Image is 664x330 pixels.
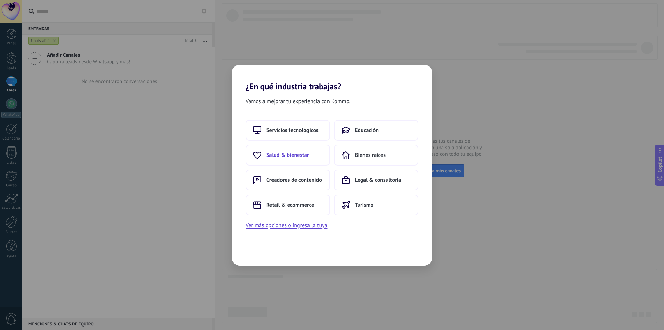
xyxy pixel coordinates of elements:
[246,221,327,230] button: Ver más opciones o ingresa la tuya
[355,127,379,134] span: Educación
[266,177,322,184] span: Creadores de contenido
[355,152,386,159] span: Bienes raíces
[355,177,401,184] span: Legal & consultoría
[246,120,330,141] button: Servicios tecnológicos
[334,145,418,166] button: Bienes raíces
[334,170,418,190] button: Legal & consultoría
[266,127,319,134] span: Servicios tecnológicos
[246,195,330,215] button: Retail & ecommerce
[334,120,418,141] button: Educación
[266,202,314,208] span: Retail & ecommerce
[232,65,432,91] h2: ¿En qué industria trabajas?
[355,202,373,208] span: Turismo
[266,152,309,159] span: Salud & bienestar
[246,145,330,166] button: Salud & bienestar
[246,97,350,106] span: Vamos a mejorar tu experiencia con Kommo.
[246,170,330,190] button: Creadores de contenido
[334,195,418,215] button: Turismo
